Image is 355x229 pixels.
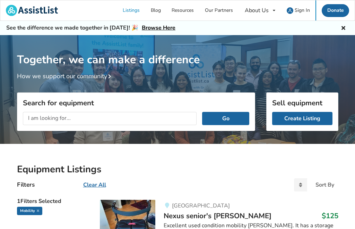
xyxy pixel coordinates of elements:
[118,0,146,21] a: Listings
[83,181,106,189] u: Clear All
[287,7,293,14] img: user icon
[17,163,338,175] h2: Equipment Listings
[199,0,239,21] a: Our Partners
[23,98,249,107] h3: Search for equipment
[322,4,349,17] a: Donate
[6,24,175,32] h5: See the difference we made together in [DATE]! 🎉
[164,211,271,221] span: Nexus senior's [PERSON_NAME]
[17,72,114,80] a: How we support our community
[17,194,89,207] h5: 1 Filters Selected
[322,211,338,220] h3: $125
[6,5,58,16] img: assistlist-logo
[17,207,42,215] div: Mobility
[172,202,230,210] span: [GEOGRAPHIC_DATA]
[272,98,332,107] h3: Sell equipment
[282,0,316,21] a: user icon Sign In
[245,8,269,13] div: About Us
[17,181,35,189] h4: Filters
[272,112,332,125] a: Create Listing
[315,182,334,188] div: Sort By
[17,35,338,67] h1: Together, we can make a difference
[295,7,310,14] span: Sign In
[166,0,200,21] a: Resources
[142,24,175,32] a: Browse Here
[23,112,197,125] input: I am looking for...
[145,0,166,21] a: Blog
[202,112,249,125] button: Go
